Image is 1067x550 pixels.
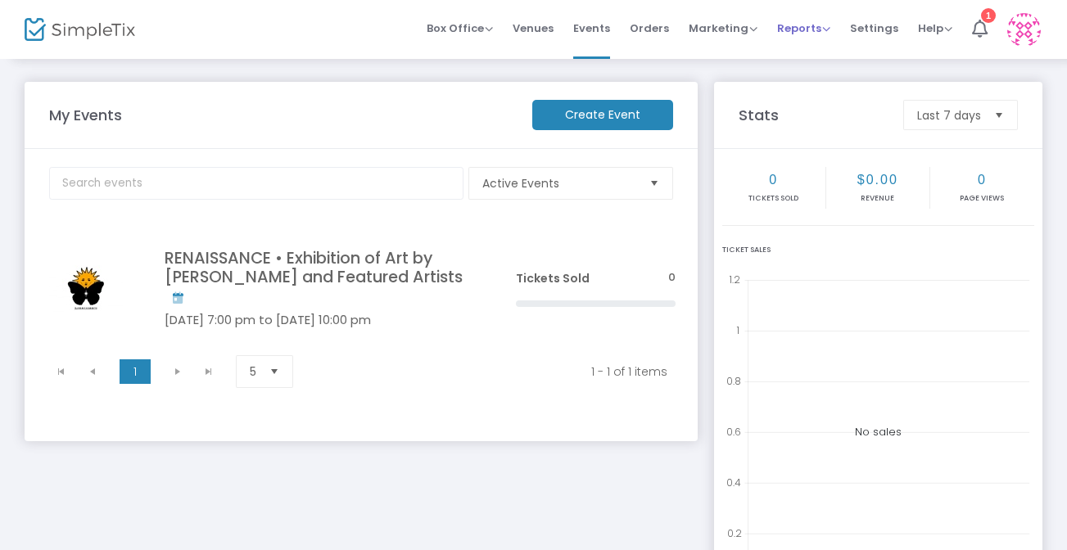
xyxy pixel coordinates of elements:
[482,175,636,192] span: Active Events
[427,20,493,36] span: Box Office
[643,168,666,199] button: Select
[263,356,286,387] button: Select
[918,20,952,36] span: Help
[165,249,467,306] h4: RENAISSANCE • Exhibition of Art by [PERSON_NAME] and Featured Artists
[730,104,895,126] m-panel-title: Stats
[981,8,996,23] div: 1
[722,245,1034,256] div: Ticket Sales
[630,7,669,49] span: Orders
[516,270,590,286] span: Tickets Sold
[573,7,610,49] span: Events
[41,104,524,126] m-panel-title: My Events
[932,193,1033,205] p: Page Views
[532,100,673,130] m-button: Create Event
[932,172,1033,187] h2: 0
[513,7,554,49] span: Venues
[39,228,685,348] div: Data table
[120,359,151,384] span: Page 1
[165,313,467,327] h5: [DATE] 7:00 pm to [DATE] 10:00 pm
[49,167,463,200] input: Search events
[828,193,928,205] p: Revenue
[724,193,824,205] p: Tickets sold
[689,20,757,36] span: Marketing
[250,363,256,380] span: 5
[668,270,676,286] span: 0
[917,107,981,124] span: Last 7 days
[49,265,123,312] img: 638907955744826082tester.jpg
[850,7,898,49] span: Settings
[828,172,928,187] h2: $0.00
[323,363,668,380] kendo-pager-info: 1 - 1 of 1 items
[988,101,1010,129] button: Select
[724,172,824,187] h2: 0
[777,20,830,36] span: Reports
